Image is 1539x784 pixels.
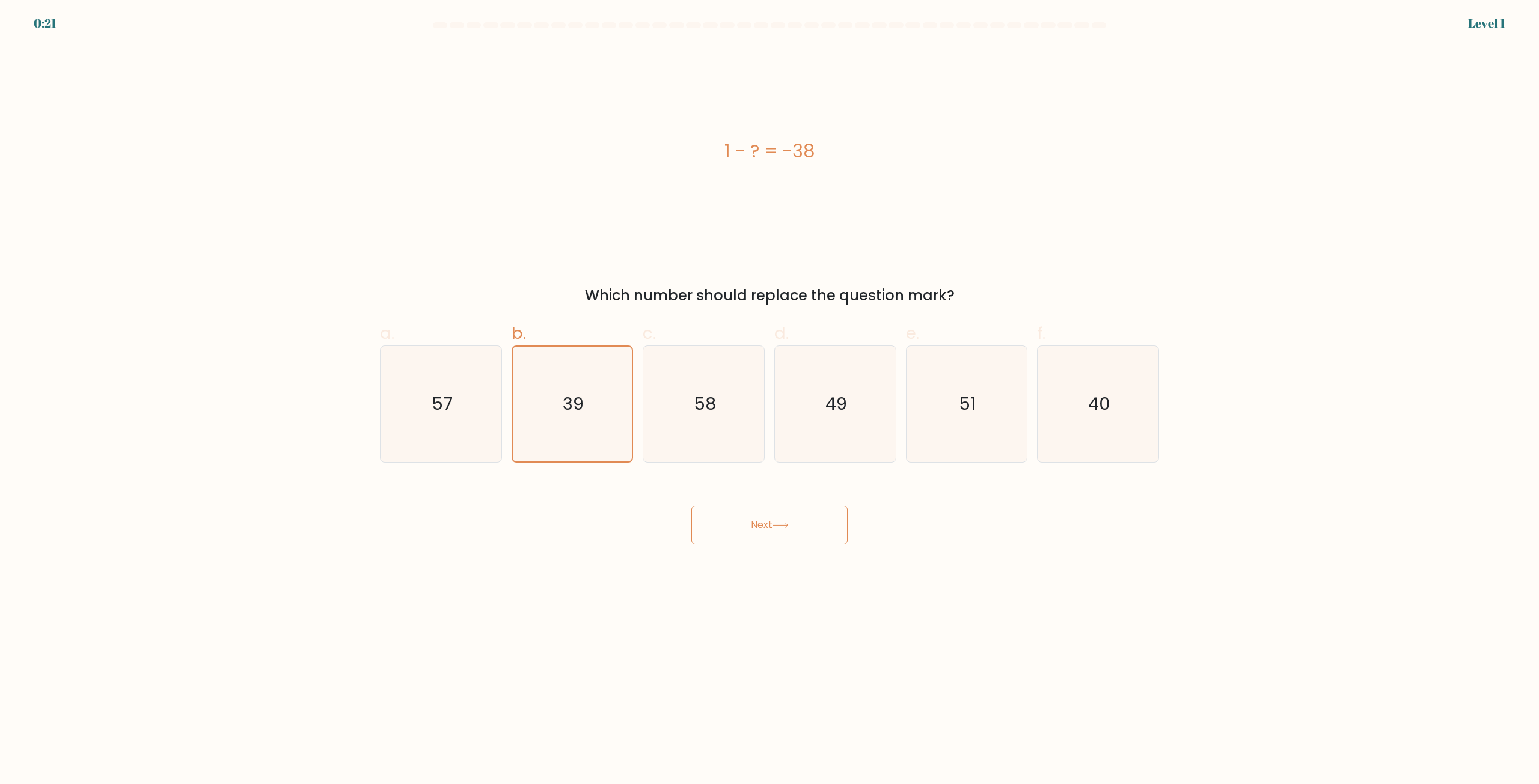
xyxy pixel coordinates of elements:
[959,392,976,416] text: 51
[380,138,1159,165] div: 1 - ? = -38
[906,321,919,345] span: e.
[380,321,394,345] span: a.
[691,506,848,544] button: Next
[1468,14,1505,32] div: Level 1
[1037,321,1045,345] span: f.
[1088,392,1110,416] text: 40
[774,321,789,345] span: d.
[643,321,656,345] span: c.
[34,14,57,32] div: 0:21
[387,285,1152,306] div: Which number should replace the question mark?
[432,392,453,416] text: 57
[512,321,526,345] span: b.
[694,392,716,416] text: 58
[825,392,847,416] text: 49
[563,392,584,416] text: 39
